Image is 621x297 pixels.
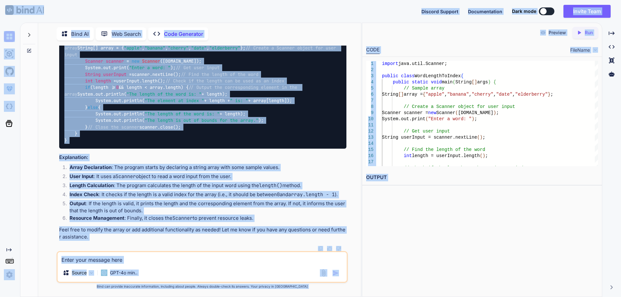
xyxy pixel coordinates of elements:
[477,80,488,85] span: args
[332,270,339,276] img: icon
[485,153,488,158] span: ;
[593,47,598,53] img: chevron down
[362,170,602,185] h2: OUTPUT
[452,80,455,85] span: (
[366,91,374,98] div: 6
[71,30,89,38] p: Bind AI
[404,86,444,91] span: // Sample array
[366,79,374,85] div: 4
[468,9,502,14] span: Documentation
[483,135,485,140] span: ;
[366,61,374,67] div: 1
[431,80,442,85] span: void
[474,80,477,85] span: ]
[393,80,409,85] span: public
[85,78,93,84] span: int
[126,91,202,97] span: "The length of the word is: "
[472,92,493,97] span: "cherry"
[366,98,374,104] div: 7
[447,92,469,97] span: "banana"
[70,215,125,221] strong: Resource Management
[59,154,346,161] h3: Explanation:
[382,116,425,122] span: System.out.print
[425,92,444,97] span: "apple"
[382,73,398,79] span: public
[176,65,220,71] span: // Get user input
[428,116,471,122] span: "Enter a word: "
[472,80,474,85] span: [
[366,128,374,134] div: 12
[64,191,346,200] li: : It checks if the length is a valid index for the array (i.e., it should be between and ).
[64,200,346,215] li: : If the length is valid, it prints the length and the corresponding element from the array. If n...
[64,182,346,191] li: : The program calculates the length of the input word using the method.
[277,191,280,198] code: 0
[59,226,346,241] p: Feel free to modify the array or add additional functionality as needed! Let me know if you have ...
[404,129,450,134] span: // Get user input
[4,48,15,59] img: ai-studio
[496,110,499,115] span: ;
[165,78,284,84] span: // Check if the length can be used as an index
[172,215,193,221] code: Scanner
[164,30,203,38] p: Code Generator
[550,92,553,97] span: ;
[72,270,87,276] p: Source
[493,92,496,97] span: ,
[106,58,124,64] span: scanner
[488,80,490,85] span: )
[320,269,327,277] img: attachment
[95,78,111,84] span: length
[398,92,401,97] span: [
[366,147,374,153] div: 15
[404,153,412,158] span: int
[124,45,142,51] span: "apple"
[401,73,414,79] span: class
[444,92,447,97] span: ,
[64,38,339,144] code: java.util.Scanner; { { String[] array = { , , , , }; ([DOMAIN_NAME]); System.out.print( ); scanne...
[382,61,398,66] span: import
[366,153,374,159] div: 16
[129,71,132,77] span: =
[474,116,477,122] span: ;
[85,85,90,90] span: if
[404,92,423,97] span: array =
[412,80,428,85] span: static
[64,215,346,224] li: : Finally, it closes the to prevent resource leaks.
[423,92,425,97] span: {
[327,246,332,251] img: like
[404,165,528,171] span: // Check if the length can be used as an index
[401,92,403,97] span: ]
[70,173,94,179] strong: User Input
[145,118,258,123] span: "The length is out of bounds for the array."
[585,29,593,36] p: Run
[496,92,512,97] span: "date"
[436,110,455,115] span: Scanner
[366,141,374,147] div: 14
[480,153,482,158] span: (
[4,66,15,77] img: githubLight
[4,31,15,42] img: chat
[116,85,119,90] span: 0
[398,61,447,66] span: java.util.Scanner;
[64,45,339,57] span: // Create a Scanner object for user input
[472,116,474,122] span: )
[70,182,114,188] strong: Length Calculation
[288,191,335,198] code: array.length - 1
[129,65,170,71] span: "Enter a word: "
[4,269,15,280] img: settings
[366,165,374,171] div: 18
[57,284,348,289] p: Bind can provide inaccurate information, including about people. Always double-check its answers....
[382,135,477,140] span: String userInput = scanner.nextLine
[142,58,160,64] span: Scanner
[336,246,341,251] img: dislike
[112,30,141,38] p: Web Search
[259,182,282,189] code: length()
[455,110,458,115] span: (
[318,246,323,251] img: copy
[230,98,248,104] span: " is: "
[458,110,493,115] span: [DOMAIN_NAME]
[404,104,515,109] span: // Create a Scanner object for user input
[461,73,463,79] span: {
[366,110,374,116] div: 9
[428,110,436,115] span: new
[89,270,94,276] img: Pick Models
